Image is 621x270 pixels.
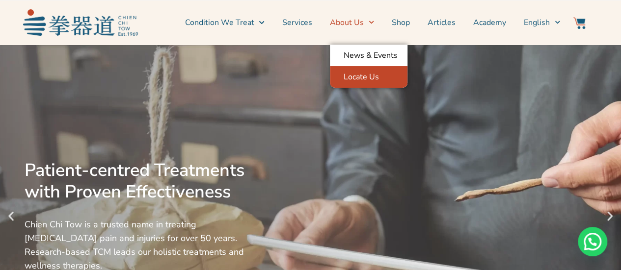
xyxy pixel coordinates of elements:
[392,10,410,35] a: Shop
[573,17,585,29] img: Website Icon-03
[185,10,264,35] a: Condition We Treat
[330,66,407,88] a: Locate Us
[330,10,374,35] a: About Us
[282,10,312,35] a: Services
[473,10,506,35] a: Academy
[5,210,17,222] div: Previous slide
[330,45,407,66] a: News & Events
[330,45,407,88] ul: About Us
[524,17,550,28] span: English
[604,210,616,222] div: Next slide
[143,10,560,35] nav: Menu
[428,10,456,35] a: Articles
[25,160,259,203] div: Patient-centred Treatments with Proven Effectiveness
[524,10,560,35] a: English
